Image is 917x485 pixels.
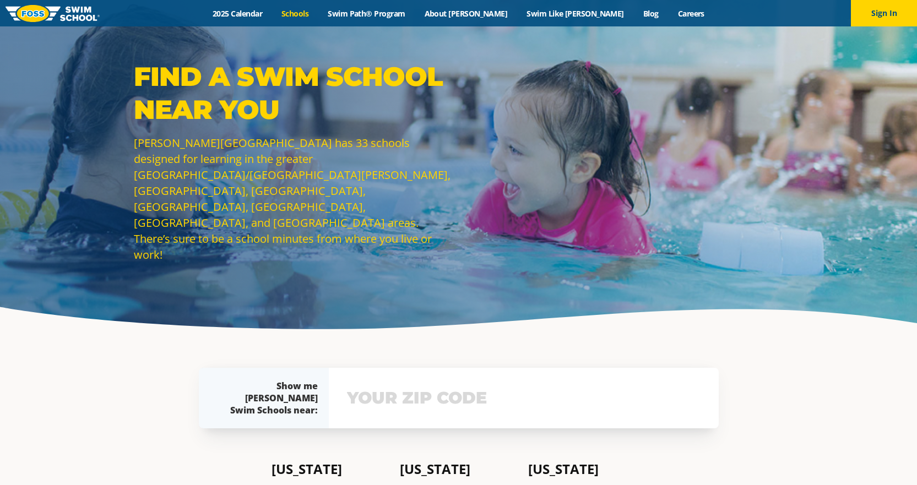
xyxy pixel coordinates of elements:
[517,8,634,19] a: Swim Like [PERSON_NAME]
[272,8,318,19] a: Schools
[221,380,318,416] div: Show me [PERSON_NAME] Swim Schools near:
[272,461,389,477] h4: [US_STATE]
[668,8,714,19] a: Careers
[6,5,100,22] img: FOSS Swim School Logo
[528,461,645,477] h4: [US_STATE]
[400,461,517,477] h4: [US_STATE]
[134,135,453,263] p: [PERSON_NAME][GEOGRAPHIC_DATA] has 33 schools designed for learning in the greater [GEOGRAPHIC_DA...
[633,8,668,19] a: Blog
[344,382,703,414] input: YOUR ZIP CODE
[318,8,415,19] a: Swim Path® Program
[415,8,517,19] a: About [PERSON_NAME]
[203,8,272,19] a: 2025 Calendar
[134,60,453,126] p: Find a Swim School Near You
